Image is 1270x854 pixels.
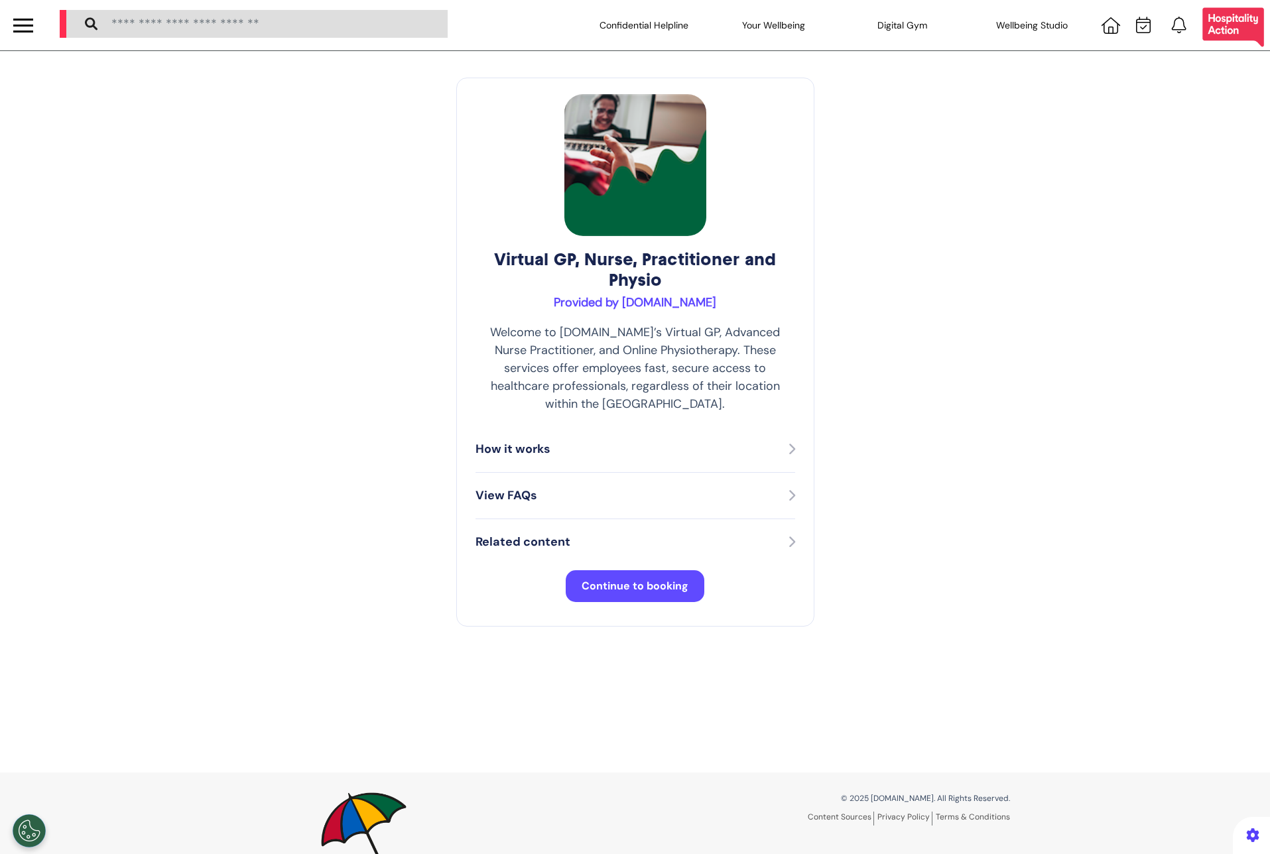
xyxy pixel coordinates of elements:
[580,7,709,44] div: Confidential Helpline
[967,7,1096,44] div: Wellbeing Studio
[13,814,46,847] button: Open Preferences
[476,440,550,458] p: How it works
[476,249,795,290] h2: Virtual GP, Nurse, Practitioner and Physio
[838,7,968,44] div: Digital Gym
[582,579,688,593] span: Continue to booking
[476,532,795,552] button: Related content
[564,94,706,236] img: Virtual GP, Nurse, Practitioner and Physio
[476,487,537,505] p: View FAQs
[808,812,874,825] a: Content Sources
[476,296,795,310] h3: Provided by [DOMAIN_NAME]
[566,570,704,602] button: Continue to booking
[709,7,838,44] div: Your Wellbeing
[476,486,795,505] button: View FAQs
[936,812,1010,822] a: Terms & Conditions
[476,440,795,459] button: How it works
[476,533,570,551] p: Related content
[476,324,795,413] p: Welcome to [DOMAIN_NAME]’s Virtual GP, Advanced Nurse Practitioner, and Online Physiotherapy. The...
[877,812,932,825] a: Privacy Policy
[645,792,1010,804] p: © 2025 [DOMAIN_NAME]. All Rights Reserved.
